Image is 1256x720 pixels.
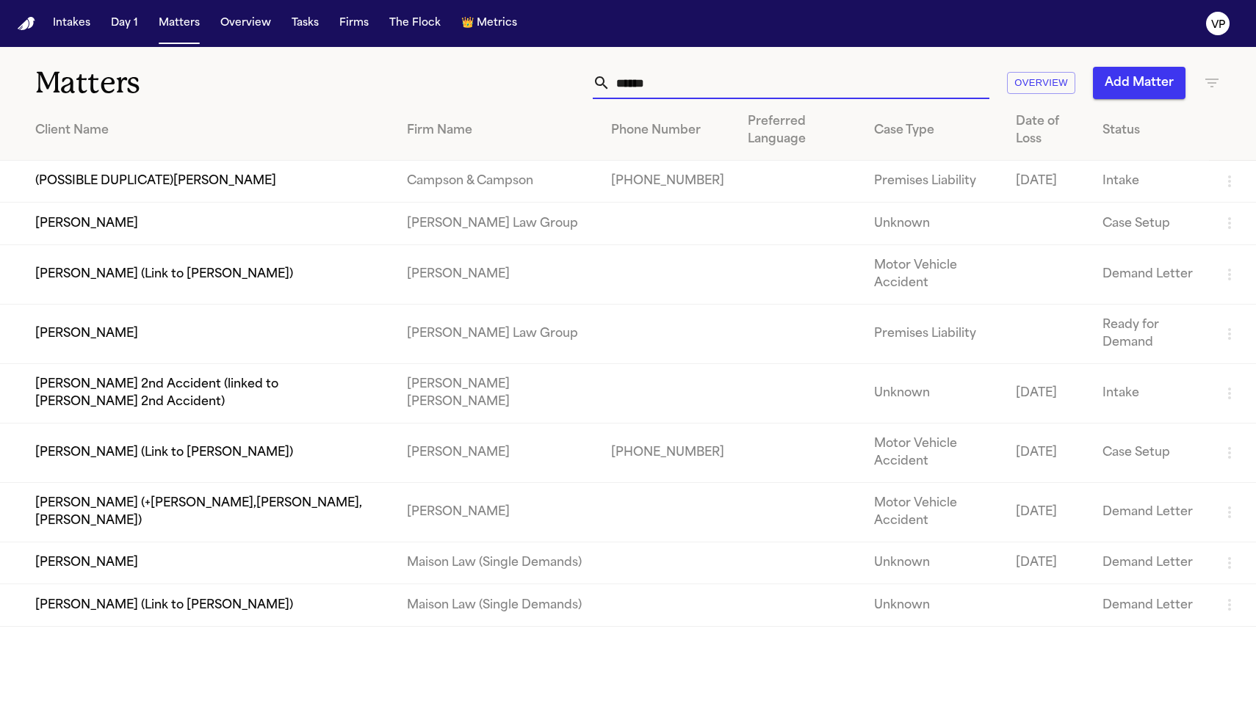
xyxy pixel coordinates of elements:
[1102,122,1197,139] div: Status
[862,244,1004,304] td: Motor Vehicle Accident
[383,10,447,37] button: The Flock
[35,122,383,139] div: Client Name
[395,542,599,583] td: Maison Law (Single Demands)
[18,17,35,31] a: Home
[153,10,206,37] button: Matters
[395,161,599,203] td: Campson & Campson
[35,65,374,101] h1: Matters
[862,542,1004,583] td: Unknown
[1091,363,1209,423] td: Intake
[1004,482,1091,542] td: [DATE]
[862,423,1004,482] td: Motor Vehicle Accident
[407,122,588,139] div: Firm Name
[1091,304,1209,363] td: Ready for Demand
[1016,113,1080,148] div: Date of Loss
[214,10,277,37] button: Overview
[1091,423,1209,482] td: Case Setup
[455,10,523,37] button: crownMetrics
[395,363,599,423] td: [PERSON_NAME] [PERSON_NAME]
[1004,363,1091,423] td: [DATE]
[874,122,992,139] div: Case Type
[333,10,375,37] button: Firms
[862,584,1004,626] td: Unknown
[395,423,599,482] td: [PERSON_NAME]
[395,244,599,304] td: [PERSON_NAME]
[395,203,599,244] td: [PERSON_NAME] Law Group
[862,482,1004,542] td: Motor Vehicle Accident
[599,161,736,203] td: [PHONE_NUMBER]
[1091,584,1209,626] td: Demand Letter
[1091,482,1209,542] td: Demand Letter
[1007,72,1075,95] button: Overview
[862,304,1004,363] td: Premises Liability
[395,482,599,542] td: [PERSON_NAME]
[1093,67,1185,99] button: Add Matter
[1091,244,1209,304] td: Demand Letter
[1004,423,1091,482] td: [DATE]
[862,161,1004,203] td: Premises Liability
[599,423,736,482] td: [PHONE_NUMBER]
[1004,542,1091,583] td: [DATE]
[862,203,1004,244] td: Unknown
[1091,542,1209,583] td: Demand Letter
[395,304,599,363] td: [PERSON_NAME] Law Group
[1091,161,1209,203] td: Intake
[748,113,851,148] div: Preferred Language
[105,10,144,37] button: Day 1
[47,10,96,37] button: Intakes
[1004,161,1091,203] td: [DATE]
[611,122,724,139] div: Phone Number
[18,17,35,31] img: Finch Logo
[286,10,325,37] button: Tasks
[395,584,599,626] td: Maison Law (Single Demands)
[1091,203,1209,244] td: Case Setup
[862,363,1004,423] td: Unknown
